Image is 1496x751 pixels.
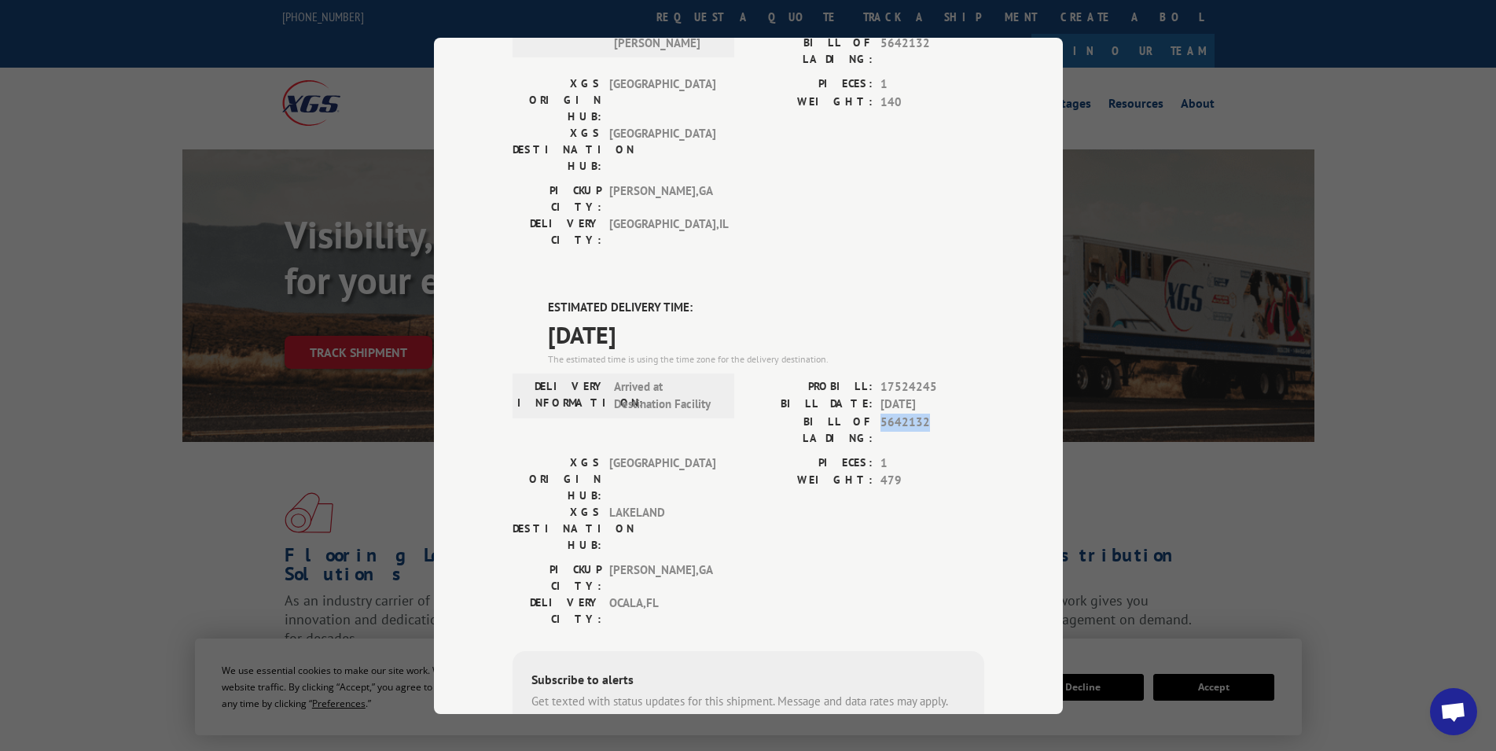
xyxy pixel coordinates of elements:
[1430,688,1477,735] div: Open chat
[748,377,873,396] label: PROBILL:
[880,454,984,472] span: 1
[513,454,601,503] label: XGS ORIGIN HUB:
[748,35,873,68] label: BILL OF LADING:
[609,454,715,503] span: [GEOGRAPHIC_DATA]
[513,215,601,248] label: DELIVERY CITY:
[609,594,715,627] span: OCALA , FL
[513,503,601,553] label: XGS DESTINATION HUB:
[880,377,984,396] span: 17524245
[609,125,715,175] span: [GEOGRAPHIC_DATA]
[748,454,873,472] label: PIECES:
[880,75,984,94] span: 1
[548,352,984,366] div: The estimated time is using the time zone for the delivery destination.
[609,75,715,125] span: [GEOGRAPHIC_DATA]
[748,472,873,490] label: WEIGHT:
[513,594,601,627] label: DELIVERY CITY:
[614,377,720,413] span: Arrived at Destination Facility
[513,182,601,215] label: PICKUP CITY:
[548,299,984,317] label: ESTIMATED DELIVERY TIME:
[880,472,984,490] span: 479
[880,35,984,68] span: 5642132
[609,561,715,594] span: [PERSON_NAME] , GA
[748,396,873,414] label: BILL DATE:
[517,377,606,413] label: DELIVERY INFORMATION:
[513,125,601,175] label: XGS DESTINATION HUB:
[880,93,984,111] span: 140
[880,396,984,414] span: [DATE]
[748,413,873,446] label: BILL OF LADING:
[748,75,873,94] label: PIECES:
[513,75,601,125] label: XGS ORIGIN HUB:
[513,561,601,594] label: PICKUP CITY:
[531,669,965,692] div: Subscribe to alerts
[880,413,984,446] span: 5642132
[609,215,715,248] span: [GEOGRAPHIC_DATA] , IL
[609,182,715,215] span: [PERSON_NAME] , GA
[531,692,965,727] div: Get texted with status updates for this shipment. Message and data rates may apply. Message frequ...
[748,93,873,111] label: WEIGHT:
[548,316,984,352] span: [DATE]
[609,503,715,553] span: LAKELAND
